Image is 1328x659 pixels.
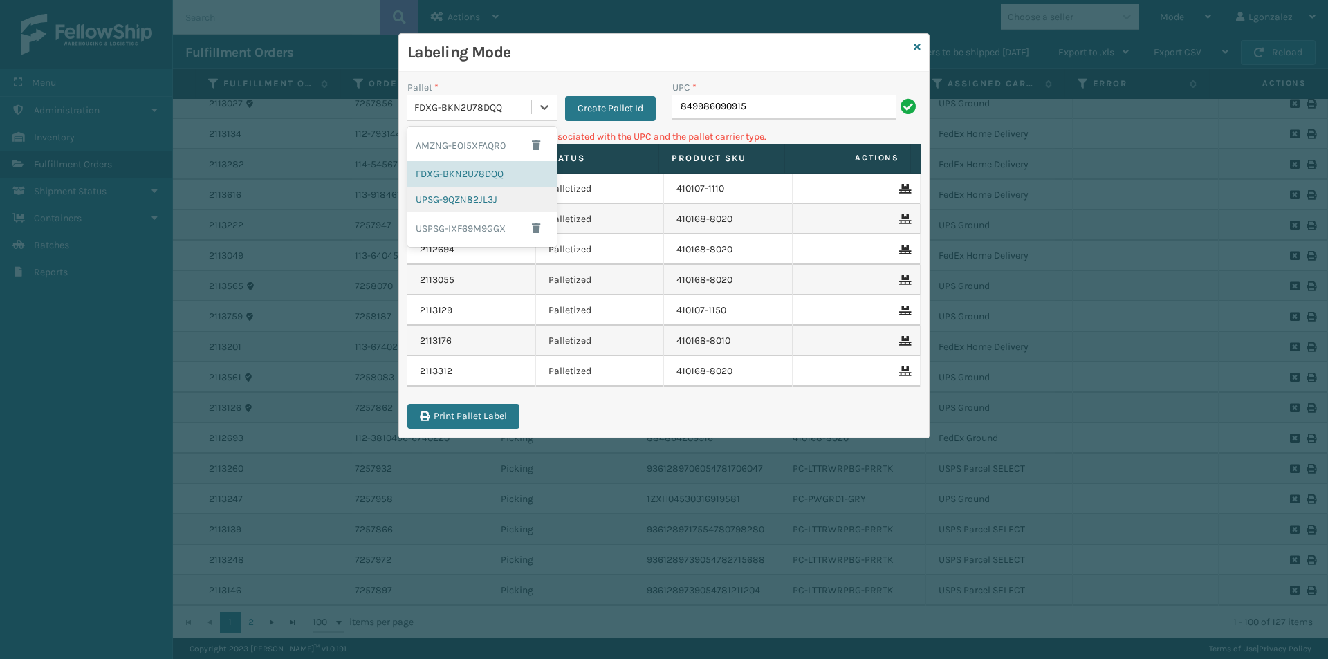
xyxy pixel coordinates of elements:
[664,174,793,204] td: 410107-1110
[407,129,557,161] div: AMZNG-EOI5XFAQR0
[536,326,665,356] td: Palletized
[414,100,533,115] div: FDXG-BKN2U78DQQ
[899,336,907,346] i: Remove From Pallet
[536,174,665,204] td: Palletized
[420,364,452,378] a: 2113312
[672,80,697,95] label: UPC
[407,42,908,63] h3: Labeling Mode
[536,356,665,387] td: Palletized
[536,265,665,295] td: Palletized
[536,295,665,326] td: Palletized
[407,129,921,144] p: Can't find any fulfillment orders associated with the UPC and the pallet carrier type.
[899,214,907,224] i: Remove From Pallet
[407,404,519,429] button: Print Pallet Label
[407,161,557,187] div: FDXG-BKN2U78DQQ
[664,265,793,295] td: 410168-8020
[899,184,907,194] i: Remove From Pallet
[420,243,454,257] a: 2112694
[536,234,665,265] td: Palletized
[899,275,907,285] i: Remove From Pallet
[664,295,793,326] td: 410107-1150
[536,204,665,234] td: Palletized
[565,96,656,121] button: Create Pallet Id
[546,152,646,165] label: Status
[407,212,557,244] div: USPSG-IXF69M9GGX
[420,334,452,348] a: 2113176
[664,326,793,356] td: 410168-8010
[899,366,907,376] i: Remove From Pallet
[664,234,793,265] td: 410168-8020
[899,245,907,254] i: Remove From Pallet
[420,273,454,287] a: 2113055
[672,152,772,165] label: Product SKU
[789,147,907,169] span: Actions
[407,187,557,212] div: UPSG-9QZN82JL3J
[664,204,793,234] td: 410168-8020
[899,306,907,315] i: Remove From Pallet
[407,80,439,95] label: Pallet
[664,356,793,387] td: 410168-8020
[420,304,452,317] a: 2113129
